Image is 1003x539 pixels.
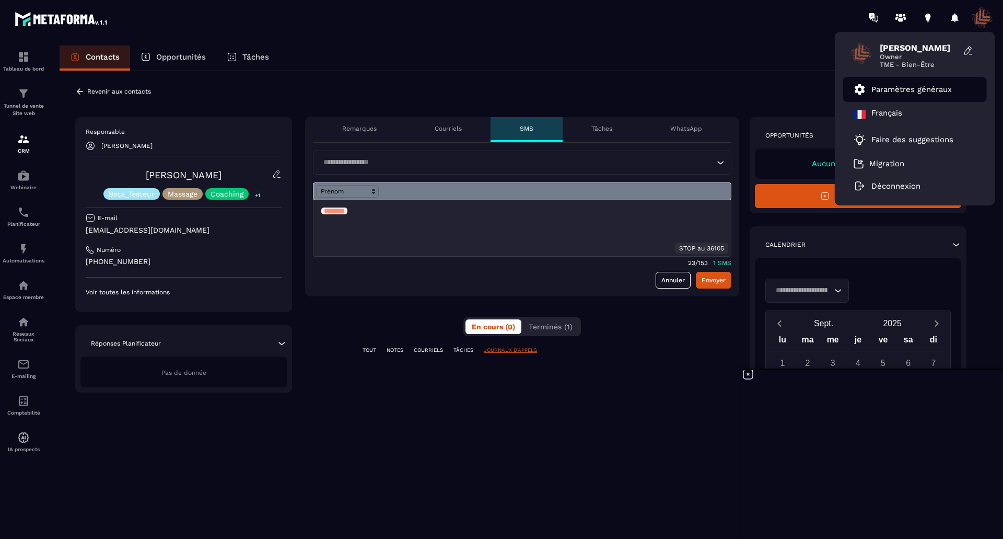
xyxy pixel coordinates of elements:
span: [PERSON_NAME] [880,43,958,53]
div: lu [770,332,795,351]
div: me [820,332,845,351]
img: automations [17,243,30,255]
button: Previous month [770,316,789,330]
a: formationformationCRM [3,125,44,162]
div: 4 [849,354,867,372]
img: formation [17,51,30,63]
p: Courriels [435,124,462,133]
span: Owner [880,53,958,61]
a: Contacts [60,45,130,71]
p: COURRIELS [414,347,443,354]
p: +1 [251,190,264,201]
p: Français [871,108,902,121]
div: 6 [899,354,917,372]
p: 153 [698,259,708,267]
img: automations [17,431,30,444]
p: WhatsApp [670,124,702,133]
p: Planificateur [3,221,44,227]
span: TME - Bien-Être [880,61,958,68]
img: social-network [17,316,30,328]
span: En cours (0) [472,323,515,331]
a: Opportunités [130,45,216,71]
p: SMS [520,124,533,133]
div: 1 [773,354,791,372]
p: CRM [3,148,44,154]
p: Opportunités [156,52,206,62]
p: Numéro [97,246,121,254]
a: Faire des suggestions [854,133,963,146]
div: Calendar days [770,354,946,456]
input: Search for option [772,285,832,296]
img: automations [17,279,30,292]
div: sa [896,332,921,351]
button: Terminés (1) [522,319,579,334]
p: Comptabilité [3,410,44,416]
p: JOURNAUX D'APPELS [484,347,537,354]
p: NOTES [387,347,403,354]
p: [EMAIL_ADDRESS][DOMAIN_NAME] [86,225,282,235]
input: Search for option [320,157,714,168]
a: schedulerschedulerPlanificateur [3,198,44,235]
button: Open years overlay [858,314,927,332]
div: di [921,332,946,351]
p: Migration [869,159,904,168]
a: social-networksocial-networkRéseaux Sociaux [3,308,44,350]
button: Open months overlay [789,314,858,332]
p: E-mailing [3,373,44,379]
div: 7 [924,354,942,372]
a: Migration [854,158,904,169]
a: automationsautomationsEspace membre [3,271,44,308]
p: Calendrier [765,240,806,249]
button: Envoyer [696,272,731,289]
div: Search for option [765,279,849,303]
p: Réseaux Sociaux [3,331,44,342]
button: En cours (0) [465,319,521,334]
a: emailemailE-mailing [3,350,44,387]
div: 2 [799,354,817,372]
span: Pas de donnée [161,369,206,376]
p: Tunnel de vente Site web [3,102,44,117]
a: Annuler [656,272,691,289]
p: Opportunités [765,131,813,140]
p: Coaching [211,190,243,198]
a: Tâches [216,45,279,71]
div: STOP au 36105 [675,243,728,254]
p: TÂCHES [453,347,473,354]
div: ve [870,332,895,351]
a: automationsautomationsAutomatisations [3,235,44,271]
img: formation [17,87,30,100]
p: Faire des suggestions [871,135,953,144]
div: 5 [874,354,892,372]
a: formationformationTunnel de vente Site web [3,79,44,125]
p: Déconnexion [871,181,920,191]
img: automations [17,169,30,182]
p: Réponses Planificateur [91,339,161,348]
p: 1 SMS [713,259,731,267]
a: accountantaccountantComptabilité [3,387,44,423]
img: accountant [17,395,30,407]
p: Beta_Testeur [109,190,155,198]
p: 23/ [688,259,698,267]
p: Webinaire [3,185,44,190]
div: Calendar wrapper [770,332,946,456]
p: Tâches [591,124,612,133]
p: Voir toutes les informations [86,288,282,296]
p: Paramètres généraux [871,85,952,94]
p: IA prospects [3,446,44,452]
p: Responsable [86,128,282,136]
p: Espace membre [3,294,44,300]
button: Next month [927,316,946,330]
img: formation [17,133,30,145]
a: automationsautomationsWebinaire [3,162,44,198]
p: Remarques [342,124,377,133]
p: Revenir aux contacts [87,88,151,95]
a: [PERSON_NAME] [146,169,221,180]
a: Paramètres généraux [854,83,952,96]
p: Contacts [86,52,120,62]
div: je [845,332,870,351]
p: [PERSON_NAME] [101,142,153,150]
p: [PHONE_NUMBER] [86,257,282,267]
img: scheduler [17,206,30,219]
span: Terminés (1) [529,323,573,331]
div: ma [795,332,820,351]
